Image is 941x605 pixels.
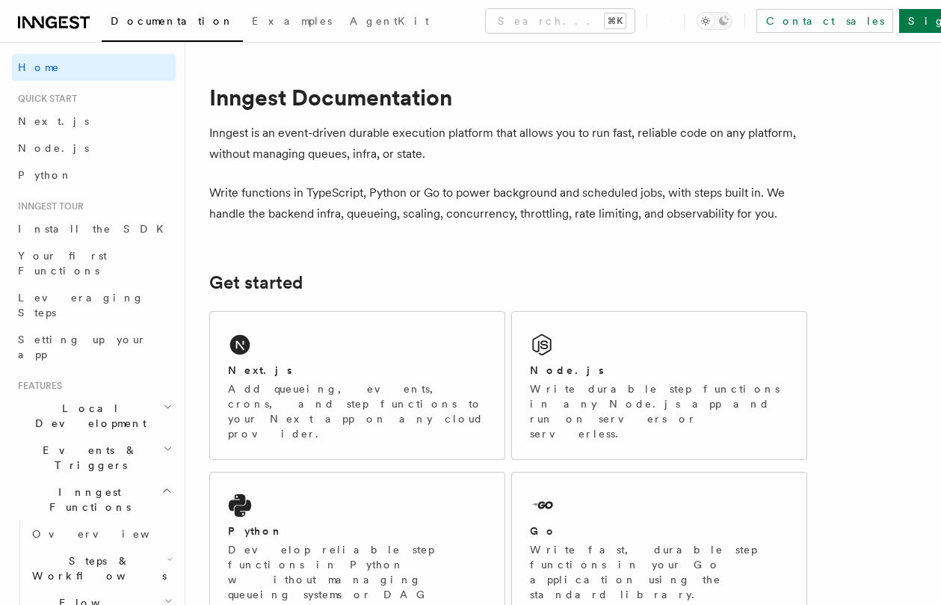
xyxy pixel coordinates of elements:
[26,547,176,589] button: Steps & Workflows
[12,380,62,392] span: Features
[209,311,505,460] a: Next.jsAdd queueing, events, crons, and step functions to your Next app on any cloud provider.
[252,15,332,27] span: Examples
[12,200,84,212] span: Inngest tour
[18,142,89,154] span: Node.js
[18,60,60,75] span: Home
[486,9,635,33] button: Search...⌘K
[18,334,146,360] span: Setting up your app
[530,523,557,538] h2: Go
[12,108,176,135] a: Next.js
[756,9,893,33] a: Contact sales
[697,12,732,30] button: Toggle dark mode
[18,223,173,235] span: Install the SDK
[12,162,176,188] a: Python
[12,479,176,520] button: Inngest Functions
[12,437,176,479] button: Events & Triggers
[26,553,167,583] span: Steps & Workflows
[12,326,176,368] a: Setting up your app
[18,250,107,277] span: Your first Functions
[12,485,161,515] span: Inngest Functions
[12,401,163,431] span: Local Development
[32,528,186,540] span: Overview
[530,363,604,378] h2: Node.js
[530,381,789,441] p: Write durable step functions in any Node.js app and run on servers or serverless.
[102,4,243,42] a: Documentation
[209,272,303,293] a: Get started
[12,242,176,284] a: Your first Functions
[18,115,89,127] span: Next.js
[228,363,292,378] h2: Next.js
[26,520,176,547] a: Overview
[12,54,176,81] a: Home
[341,4,438,40] a: AgentKit
[511,311,807,460] a: Node.jsWrite durable step functions in any Node.js app and run on servers or serverless.
[111,15,234,27] span: Documentation
[12,284,176,326] a: Leveraging Steps
[12,215,176,242] a: Install the SDK
[228,523,283,538] h2: Python
[209,123,807,165] p: Inngest is an event-driven durable execution platform that allows you to run fast, reliable code ...
[12,443,163,473] span: Events & Triggers
[243,4,341,40] a: Examples
[18,169,72,181] span: Python
[530,542,789,602] p: Write fast, durable step functions in your Go application using the standard library.
[12,395,176,437] button: Local Development
[12,93,77,105] span: Quick start
[605,13,626,28] kbd: ⌘K
[209,182,807,224] p: Write functions in TypeScript, Python or Go to power background and scheduled jobs, with steps bu...
[228,381,487,441] p: Add queueing, events, crons, and step functions to your Next app on any cloud provider.
[209,84,807,111] h1: Inngest Documentation
[12,135,176,162] a: Node.js
[350,15,429,27] span: AgentKit
[18,292,144,319] span: Leveraging Steps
